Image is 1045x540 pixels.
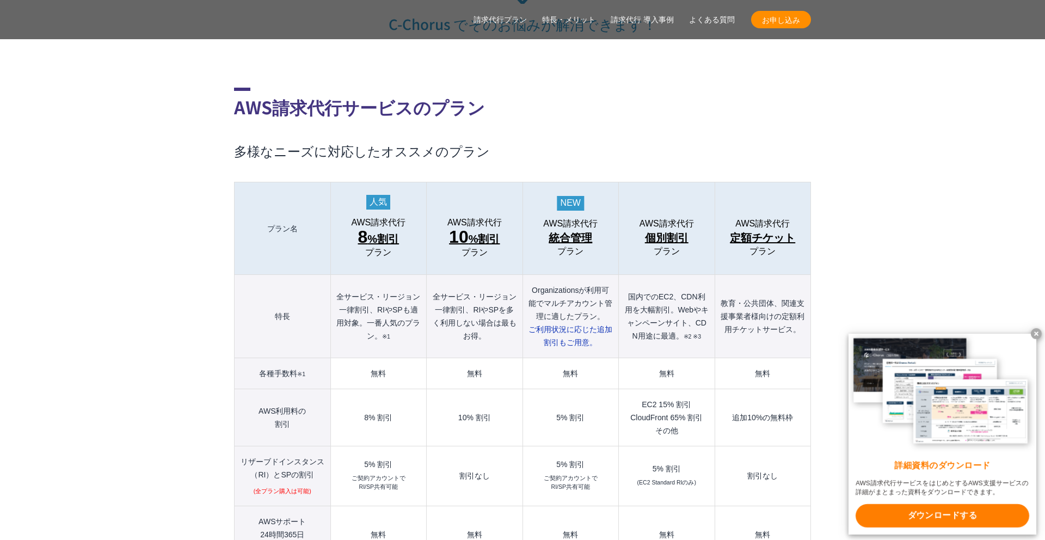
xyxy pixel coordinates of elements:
[721,219,805,256] a: AWS請求代行 定額チケットプラン
[336,461,421,468] div: 5% 割引
[522,389,618,446] td: 5% 割引
[474,14,527,26] a: 請求代行プラン
[528,219,613,256] a: AWS請求代行 統合管理プラン
[449,228,500,248] span: %割引
[619,275,715,358] th: 国内でのEC2、CDN利用を大幅割引。Webやキャンペーンサイト、CDN用途に最適。
[297,371,305,377] small: ※1
[351,218,405,228] span: AWS請求代行
[235,275,331,358] th: 特長
[528,325,612,347] span: ご利用状況に応じた
[619,389,715,446] td: EC2 15% 割引 CloudFront 65% 割引 その他
[856,478,1029,497] x-t: AWS請求代行サービスをはじめとするAWS支援サービスの詳細がまとまった資料をダウンロードできます。
[234,142,811,160] h3: 多様なニーズに対応したオススメのプラン
[449,227,469,247] span: 10
[611,14,674,26] a: 請求代行 導入事例
[849,334,1036,535] a: 詳細資料のダウンロード AWS請求代行サービスをはじめとするAWS支援サービスの詳細がまとまった資料をダウンロードできます。 ダウンロードする
[715,446,810,506] td: 割引なし
[462,248,488,257] span: プラン
[330,389,426,446] td: 8% 割引
[427,275,522,358] th: 全サービス・リージョン一律割引、RIやSPを多く利用しない場合は最もお得。
[235,446,331,506] th: リザーブドインスタンス （RI）とSPの割引
[528,461,613,468] div: 5% 割引
[427,446,522,506] td: 割引なし
[689,14,735,26] a: よくある質問
[382,333,390,340] small: ※1
[715,358,810,389] td: 無料
[544,474,598,492] small: ご契約アカウントで RI/SP共有可能
[432,218,517,257] a: AWS請求代行 10%割引プラン
[624,219,709,256] a: AWS請求代行 個別割引プラン
[645,229,689,247] span: 個別割引
[358,228,399,248] span: %割引
[619,358,715,389] td: 無料
[715,389,810,446] td: 追加10%の無料枠
[640,219,694,229] span: AWS請求代行
[336,218,421,257] a: AWS請求代行 8%割引 プラン
[234,88,811,120] h2: AWS請求代行サービスのプラン
[684,333,702,340] small: ※2 ※3
[749,247,776,256] span: プラン
[654,247,680,256] span: プラン
[751,11,811,28] a: お申し込み
[235,358,331,389] th: 各種手数料
[365,248,391,257] span: プラン
[856,504,1029,527] x-t: ダウンロードする
[522,358,618,389] td: 無料
[235,389,331,446] th: AWS利用料の 割引
[557,247,583,256] span: プラン
[637,478,696,487] small: (EC2 Standard RIのみ)
[549,229,592,247] span: 統合管理
[447,218,502,228] span: AWS請求代行
[543,219,598,229] span: AWS請求代行
[542,14,595,26] a: 特長・メリット
[751,14,811,26] span: お申し込み
[427,358,522,389] td: 無料
[330,358,426,389] td: 無料
[235,182,331,275] th: プラン名
[352,474,405,492] small: ご契約アカウントで RI/SP共有可能
[427,389,522,446] td: 10% 割引
[254,487,311,496] small: (全プラン購入は可能)
[358,227,368,247] span: 8
[522,275,618,358] th: Organizationsが利用可能でマルチアカウント管理に適したプラン。
[330,275,426,358] th: 全サービス・リージョン一律割引、RIやSPも適用対象。一番人気のプラン。
[856,459,1029,472] x-t: 詳細資料のダウンロード
[624,465,709,472] div: 5% 割引
[715,275,810,358] th: 教育・公共団体、関連支援事業者様向けの定額利用チケットサービス。
[735,219,790,229] span: AWS請求代行
[730,229,795,247] span: 定額チケット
